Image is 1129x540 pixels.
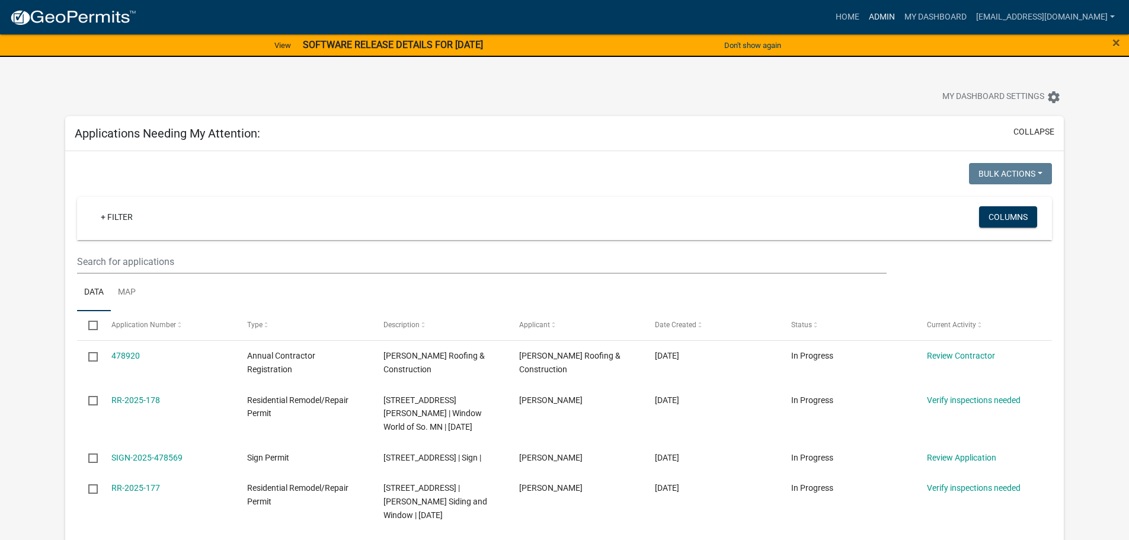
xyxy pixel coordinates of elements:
a: My Dashboard [900,6,971,28]
a: [EMAIL_ADDRESS][DOMAIN_NAME] [971,6,1120,28]
span: Current Activity [927,321,976,329]
datatable-header-cell: Description [372,311,507,340]
span: × [1112,34,1120,51]
a: Home [831,6,864,28]
span: Sign Permit [247,453,289,462]
a: RR-2025-177 [111,483,160,493]
span: My Dashboard Settings [942,90,1044,104]
a: Review Application [927,453,996,462]
span: In Progress [791,351,833,360]
button: Don't show again [719,36,786,55]
button: Columns [979,206,1037,228]
span: Katie Enggren [519,395,583,405]
button: Bulk Actions [969,163,1052,184]
a: Admin [864,6,900,28]
datatable-header-cell: Date Created [644,311,779,340]
a: RR-2025-178 [111,395,160,405]
span: 413 VALLEY ST S | Schmidt Siding and Window | 09/17/2025 [383,483,487,520]
span: Description [383,321,420,329]
a: SIGN-2025-478569 [111,453,183,462]
span: In Progress [791,483,833,493]
span: Mike Hansen Roofing & Construction [519,351,621,374]
span: Mike Hansen Roofing & Construction [383,351,485,374]
span: Jenna Krogh [519,483,583,493]
a: Review Contractor [927,351,995,360]
a: + Filter [91,206,142,228]
strong: SOFTWARE RELEASE DETAILS FOR [DATE] [303,39,483,50]
datatable-header-cell: Status [780,311,916,340]
span: Residential Remodel/Repair Permit [247,395,348,418]
button: My Dashboard Settingssettings [933,85,1070,108]
span: Residential Remodel/Repair Permit [247,483,348,506]
datatable-header-cell: Select [77,311,100,340]
span: 2700 BROADWAY ST S | Sign | [383,453,481,462]
a: 478920 [111,351,140,360]
span: Type [247,321,263,329]
a: View [270,36,296,55]
input: Search for applications [77,250,886,274]
span: 09/15/2025 [655,453,679,462]
datatable-header-cell: Type [236,311,372,340]
span: Date Created [655,321,696,329]
span: 09/15/2025 [655,395,679,405]
a: Data [77,274,111,312]
span: 09/13/2025 [655,483,679,493]
datatable-header-cell: Current Activity [916,311,1051,340]
span: Status [791,321,812,329]
span: In Progress [791,395,833,405]
span: Application Number [111,321,176,329]
span: Applicant [519,321,550,329]
i: settings [1047,90,1061,104]
span: 09/15/2025 [655,351,679,360]
span: 723 PAYNE ST S | Window World of So. MN | 10/14/2025 [383,395,482,432]
span: Ben Bailey [519,453,583,462]
datatable-header-cell: Applicant [508,311,644,340]
span: Annual Contractor Registration [247,351,315,374]
a: Verify inspections needed [927,395,1021,405]
a: Map [111,274,143,312]
button: Close [1112,36,1120,50]
span: In Progress [791,453,833,462]
datatable-header-cell: Application Number [100,311,236,340]
h5: Applications Needing My Attention: [75,126,260,140]
a: Verify inspections needed [927,483,1021,493]
button: collapse [1013,126,1054,138]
